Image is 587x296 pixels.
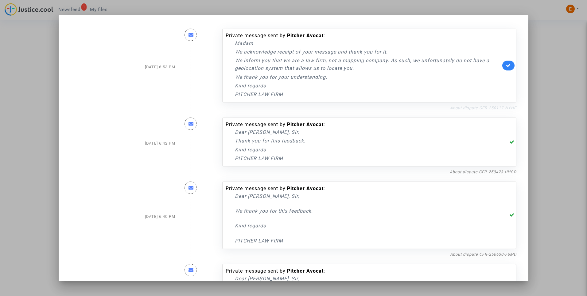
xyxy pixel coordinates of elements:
p: Dear [PERSON_NAME], Sir, [235,275,501,282]
p: PITCHER LAW FIRM [235,154,501,162]
p: Kind regards [235,82,501,90]
div: Private message sent by : [226,121,501,162]
p: PITCHER LAW FIRM [235,237,501,245]
p: Dear [PERSON_NAME], Sir, [235,128,501,136]
p: We thank you for this feedback. [235,207,501,215]
p: We acknowledge receipt of your message and thank you for it. [235,48,501,56]
a: About dispute CFR-250423-UHGD [450,170,516,174]
a: About dispute CFR-250117-NYHF [450,106,516,110]
p: We inform you that we are a law firm, not a mapping company. As such, we unfortunately do not hav... [235,57,501,72]
a: About dispute CFR-250630-F6MD [450,252,516,257]
p: Thank you for this feedback. [235,137,501,145]
div: [DATE] 6:40 PM [66,175,180,258]
div: [DATE] 6:42 PM [66,111,180,175]
b: Pitcher Avocat [287,186,324,191]
p: We thank you for your understanding. [235,73,501,81]
div: Private message sent by : [226,185,501,245]
div: [DATE] 6:53 PM [66,22,180,111]
p: Kind regards [235,222,501,230]
p: PITCHER LAW FIRM [235,90,501,98]
b: Pitcher Avocat [287,268,324,274]
div: Private message sent by : [226,32,501,98]
p: Dear [PERSON_NAME], Sir, [235,192,501,200]
p: Kind regards [235,146,501,154]
p: Madam [235,39,501,47]
b: Pitcher Avocat [287,122,324,127]
b: Pitcher Avocat [287,33,324,38]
